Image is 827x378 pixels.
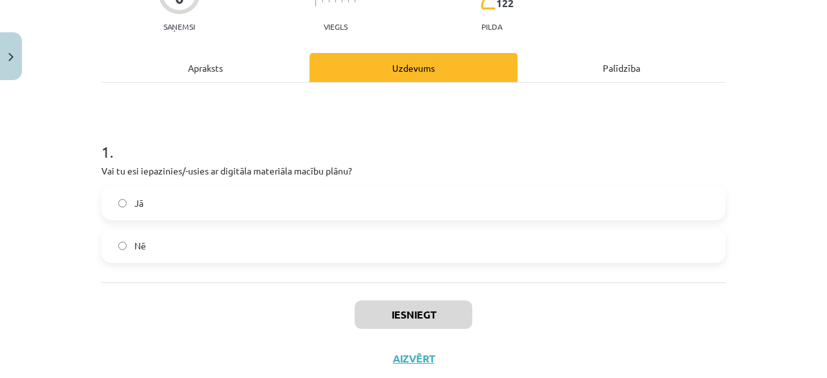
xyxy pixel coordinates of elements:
[101,53,309,82] div: Apraksts
[324,22,348,31] p: Viegls
[355,300,472,329] button: Iesniegt
[134,196,143,210] span: Jā
[518,53,726,82] div: Palīdzība
[134,239,146,253] span: Nē
[158,22,200,31] p: Saņemsi
[309,53,518,82] div: Uzdevums
[101,164,726,178] p: Vai tu esi iepazinies/-usies ar digitāla materiāla macību plānu?
[118,242,127,250] input: Nē
[101,120,726,160] h1: 1 .
[481,22,502,31] p: pilda
[389,352,438,365] button: Aizvērt
[8,53,14,61] img: icon-close-lesson-0947bae3869378f0d4975bcd49f059093ad1ed9edebbc8119c70593378902aed.svg
[118,199,127,207] input: Jā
